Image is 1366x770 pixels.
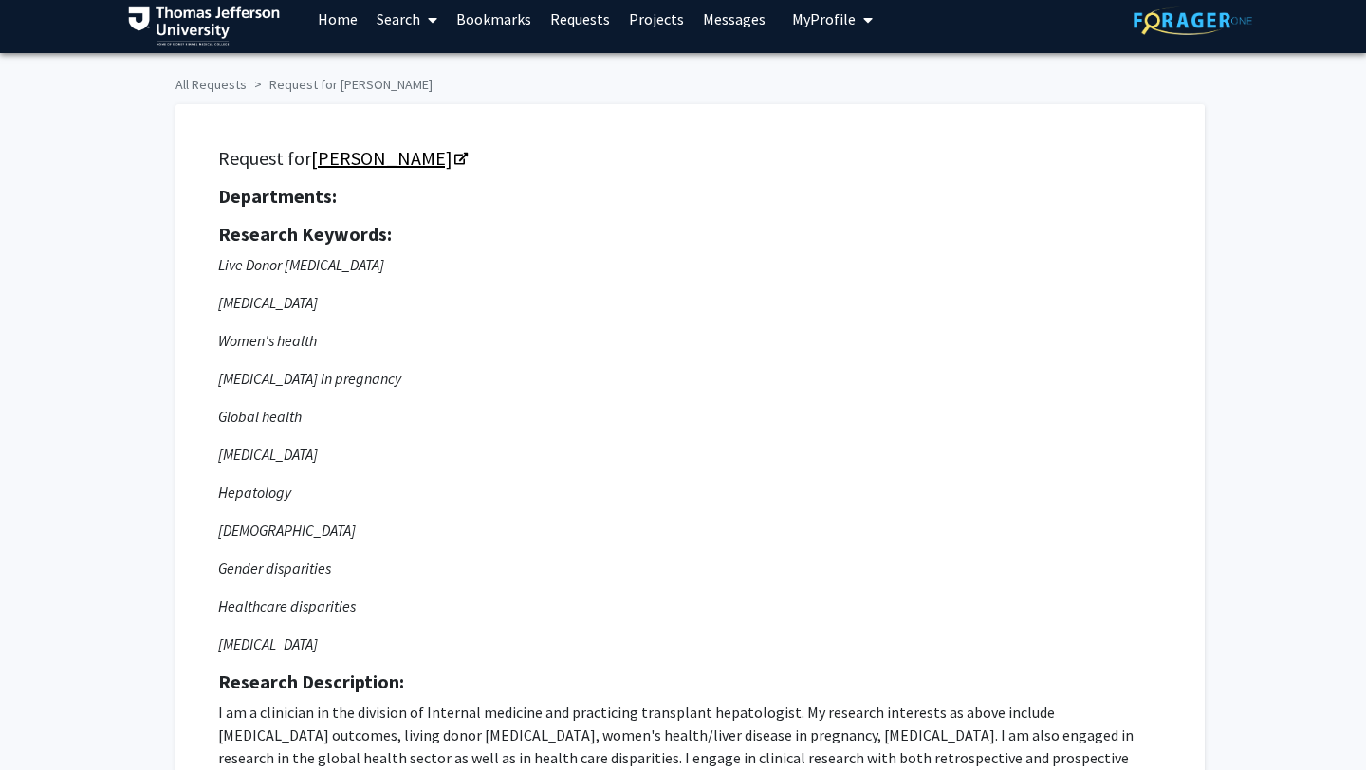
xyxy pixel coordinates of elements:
a: All Requests [175,76,247,93]
strong: Departments: [218,184,337,208]
span: My Profile [792,9,856,28]
li: Request for [PERSON_NAME] [247,75,433,95]
p: Gender disparities [218,557,1162,579]
img: ForagerOne Logo [1134,6,1252,35]
a: Opens in a new tab [311,146,466,170]
p: [MEDICAL_DATA] in pregnancy [218,367,1162,390]
p: [MEDICAL_DATA] [218,632,1162,655]
strong: Research Keywords: [218,222,392,246]
p: [DEMOGRAPHIC_DATA] [218,519,1162,541]
strong: Research Description: [218,669,404,693]
ol: breadcrumb [175,67,1191,95]
p: [MEDICAL_DATA] [218,443,1162,466]
p: Hepatology [218,481,1162,504]
h5: Request for [218,147,1162,170]
p: Women's health [218,329,1162,352]
img: Thomas Jefferson University Logo [128,6,280,46]
p: Live Donor [MEDICAL_DATA] [218,253,1162,276]
p: [MEDICAL_DATA] [218,291,1162,314]
p: Global health [218,405,1162,428]
iframe: Chat [14,685,81,756]
p: Healthcare disparities [218,595,1162,617]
